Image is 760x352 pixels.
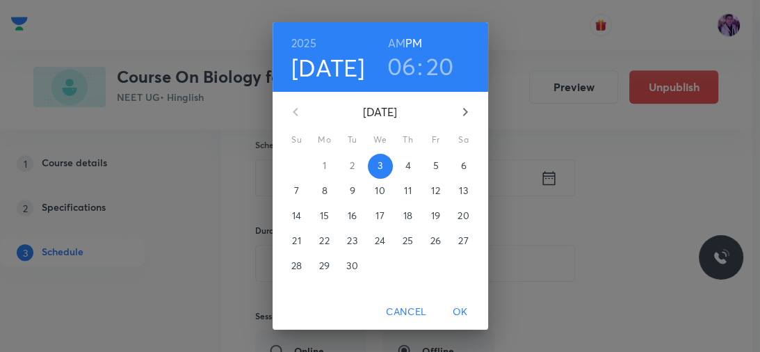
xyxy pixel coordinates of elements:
button: 9 [340,179,365,204]
p: 11 [404,184,411,198]
p: [DATE] [312,104,448,120]
button: 13 [451,179,476,204]
p: 28 [291,259,302,273]
button: [DATE] [291,53,365,82]
p: 29 [319,259,330,273]
span: Mo [312,133,337,147]
button: 26 [423,229,448,254]
button: 23 [340,229,365,254]
button: 14 [284,204,309,229]
p: 13 [459,184,467,198]
button: 29 [312,254,337,279]
button: 5 [423,154,448,179]
p: 8 [321,184,327,198]
button: 27 [451,229,476,254]
button: 20 [451,204,476,229]
button: OK [438,299,483,325]
p: 6 [460,159,466,173]
button: 21 [284,229,309,254]
button: PM [405,33,422,53]
p: 9 [349,184,355,198]
p: 15 [320,209,329,223]
p: 23 [347,234,357,248]
p: 17 [375,209,384,223]
p: 19 [431,209,440,223]
button: 11 [396,179,421,204]
h3: : [417,51,423,81]
span: OK [444,303,477,321]
button: 28 [284,254,309,279]
p: 26 [430,234,441,248]
span: Su [284,133,309,147]
button: 30 [340,254,365,279]
p: 16 [348,209,357,223]
button: AM [388,33,405,53]
button: 20 [426,51,454,81]
button: 17 [368,204,393,229]
p: 20 [458,209,469,223]
button: 15 [312,204,337,229]
button: 6 [451,154,476,179]
p: 27 [458,234,468,248]
button: 16 [340,204,365,229]
p: 10 [375,184,385,198]
span: Th [396,133,421,147]
button: 3 [368,154,393,179]
span: Sa [451,133,476,147]
button: 22 [312,229,337,254]
button: 12 [423,179,448,204]
p: 14 [292,209,301,223]
p: 30 [346,259,357,273]
button: 4 [396,154,421,179]
span: Tu [340,133,365,147]
button: 19 [423,204,448,229]
p: 7 [294,184,299,198]
button: 25 [396,229,421,254]
button: 10 [368,179,393,204]
button: Cancel [380,299,432,325]
span: Cancel [386,303,426,321]
button: 24 [368,229,393,254]
button: 7 [284,179,309,204]
p: 4 [405,159,410,173]
p: 24 [375,234,385,248]
p: 21 [292,234,300,248]
p: 3 [378,159,382,173]
span: Fr [423,133,448,147]
p: 22 [319,234,329,248]
button: 06 [387,51,417,81]
p: 5 [432,159,438,173]
button: 8 [312,179,337,204]
p: 12 [431,184,439,198]
button: 18 [396,204,421,229]
p: 18 [403,209,412,223]
button: 2025 [291,33,316,53]
span: We [368,133,393,147]
p: 25 [403,234,413,248]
